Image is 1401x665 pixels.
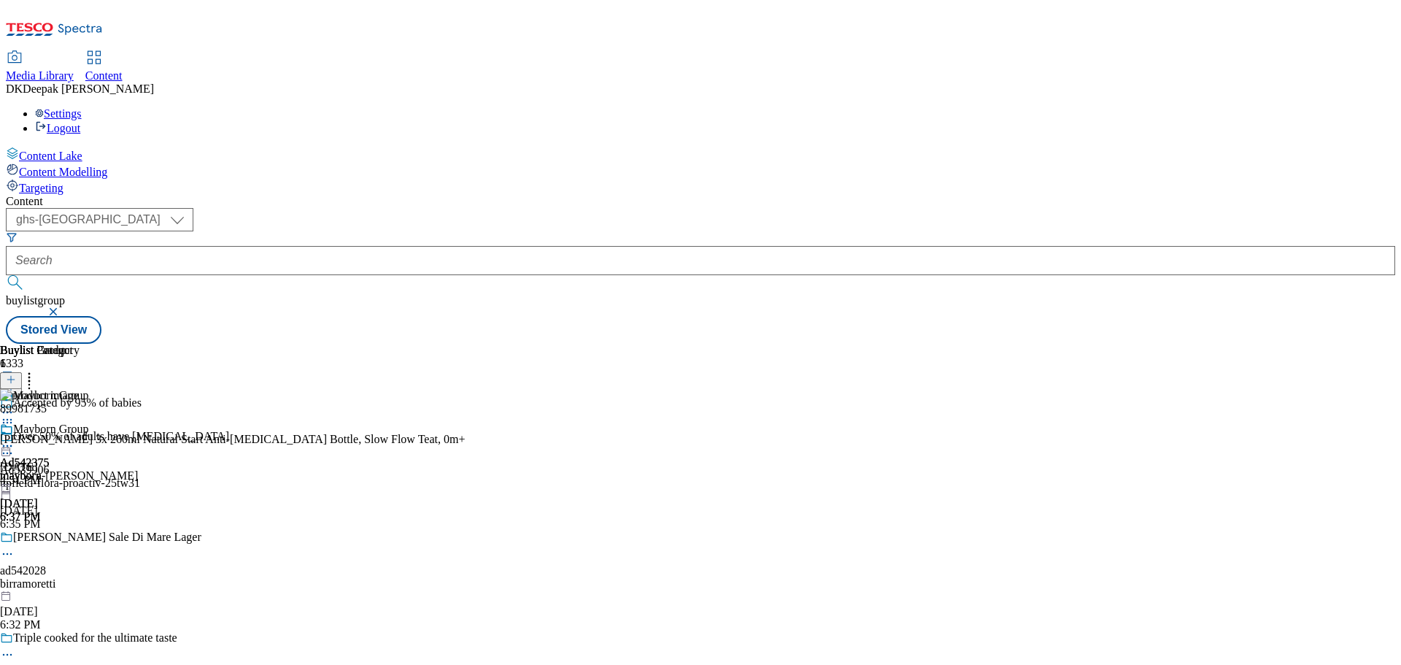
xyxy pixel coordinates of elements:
div: [PERSON_NAME] Sale Di Mare Lager [13,531,201,544]
span: DK [6,82,23,95]
a: Logout [35,122,80,134]
a: Content [85,52,123,82]
span: Media Library [6,69,74,82]
span: Deepak [PERSON_NAME] [23,82,154,95]
span: Content [85,69,123,82]
a: Content Lake [6,147,1395,163]
a: Media Library [6,52,74,82]
span: buylistgroup [6,294,65,307]
div: Content [6,195,1395,208]
button: Stored View [6,316,101,344]
a: Content Modelling [6,163,1395,179]
div: Triple cooked for the ultimate taste [13,631,177,645]
span: Content Modelling [19,166,107,178]
input: Search [6,246,1395,275]
a: Targeting [6,179,1395,195]
svg: Search Filters [6,231,18,243]
span: Targeting [19,182,63,194]
span: Content Lake [19,150,82,162]
a: Settings [35,107,82,120]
